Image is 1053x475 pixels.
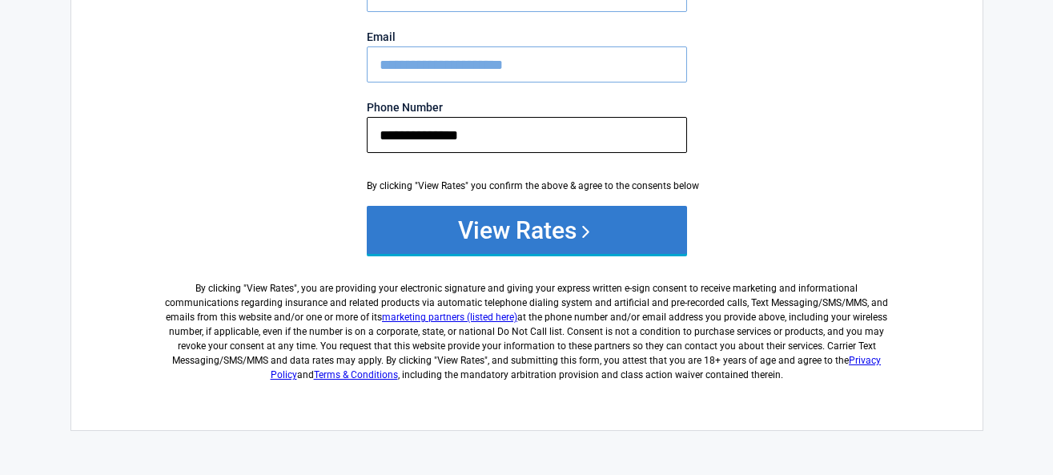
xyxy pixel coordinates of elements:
button: View Rates [367,206,687,254]
label: Email [367,31,687,42]
label: By clicking " ", you are providing your electronic signature and giving your express written e-si... [159,268,894,382]
a: marketing partners (listed here) [382,312,517,323]
a: Terms & Conditions [314,369,398,380]
span: View Rates [247,283,294,294]
label: Phone Number [367,102,687,113]
div: By clicking "View Rates" you confirm the above & agree to the consents below [367,179,687,193]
